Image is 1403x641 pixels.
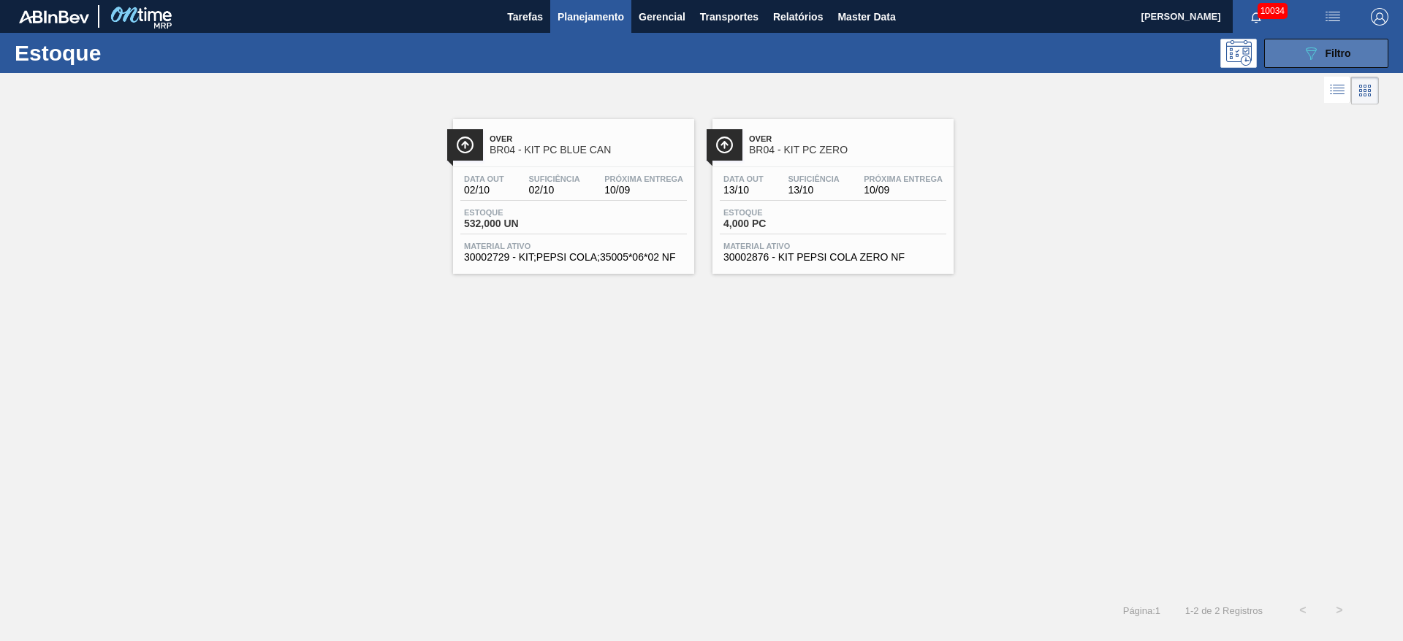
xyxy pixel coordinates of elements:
[1326,47,1351,59] span: Filtro
[1285,592,1321,629] button: <
[604,185,683,196] span: 10/09
[837,8,895,26] span: Master Data
[507,8,543,26] span: Tarefas
[464,174,504,183] span: Data out
[464,218,566,229] span: 532,000 UN
[528,174,579,183] span: Suficiência
[490,134,687,143] span: Over
[788,185,839,196] span: 13/10
[639,8,685,26] span: Gerencial
[1123,605,1160,616] span: Página : 1
[464,252,683,263] span: 30002729 - KIT;PEPSI COLA;35005*06*02 NF
[1371,8,1388,26] img: Logout
[1324,77,1351,104] div: Visão em Lista
[723,174,764,183] span: Data out
[749,134,946,143] span: Over
[604,174,683,183] span: Próxima Entrega
[1182,605,1263,616] span: 1 - 2 de 2 Registros
[1233,7,1280,27] button: Notificações
[700,8,758,26] span: Transportes
[723,218,826,229] span: 4,000 PC
[490,145,687,156] span: BR04 - KIT PC BLUE CAN
[464,208,566,217] span: Estoque
[1324,8,1342,26] img: userActions
[715,136,734,154] img: Ícone
[558,8,624,26] span: Planejamento
[456,136,474,154] img: Ícone
[464,185,504,196] span: 02/10
[723,185,764,196] span: 13/10
[723,242,943,250] span: Material ativo
[1258,3,1288,19] span: 10034
[701,108,961,274] a: ÍconeOverBR04 - KIT PC ZEROData out13/10Suficiência13/10Próxima Entrega10/09Estoque4,000 PCMateri...
[1351,77,1379,104] div: Visão em Cards
[442,108,701,274] a: ÍconeOverBR04 - KIT PC BLUE CANData out02/10Suficiência02/10Próxima Entrega10/09Estoque532,000 UN...
[1264,39,1388,68] button: Filtro
[773,8,823,26] span: Relatórios
[864,174,943,183] span: Próxima Entrega
[864,185,943,196] span: 10/09
[1220,39,1257,68] div: Pogramando: nenhum usuário selecionado
[723,252,943,263] span: 30002876 - KIT PEPSI COLA ZERO NF
[528,185,579,196] span: 02/10
[15,45,233,61] h1: Estoque
[19,10,89,23] img: TNhmsLtSVTkK8tSr43FrP2fwEKptu5GPRR3wAAAABJRU5ErkJggg==
[723,208,826,217] span: Estoque
[749,145,946,156] span: BR04 - KIT PC ZERO
[464,242,683,250] span: Material ativo
[1321,592,1358,629] button: >
[788,174,839,183] span: Suficiência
